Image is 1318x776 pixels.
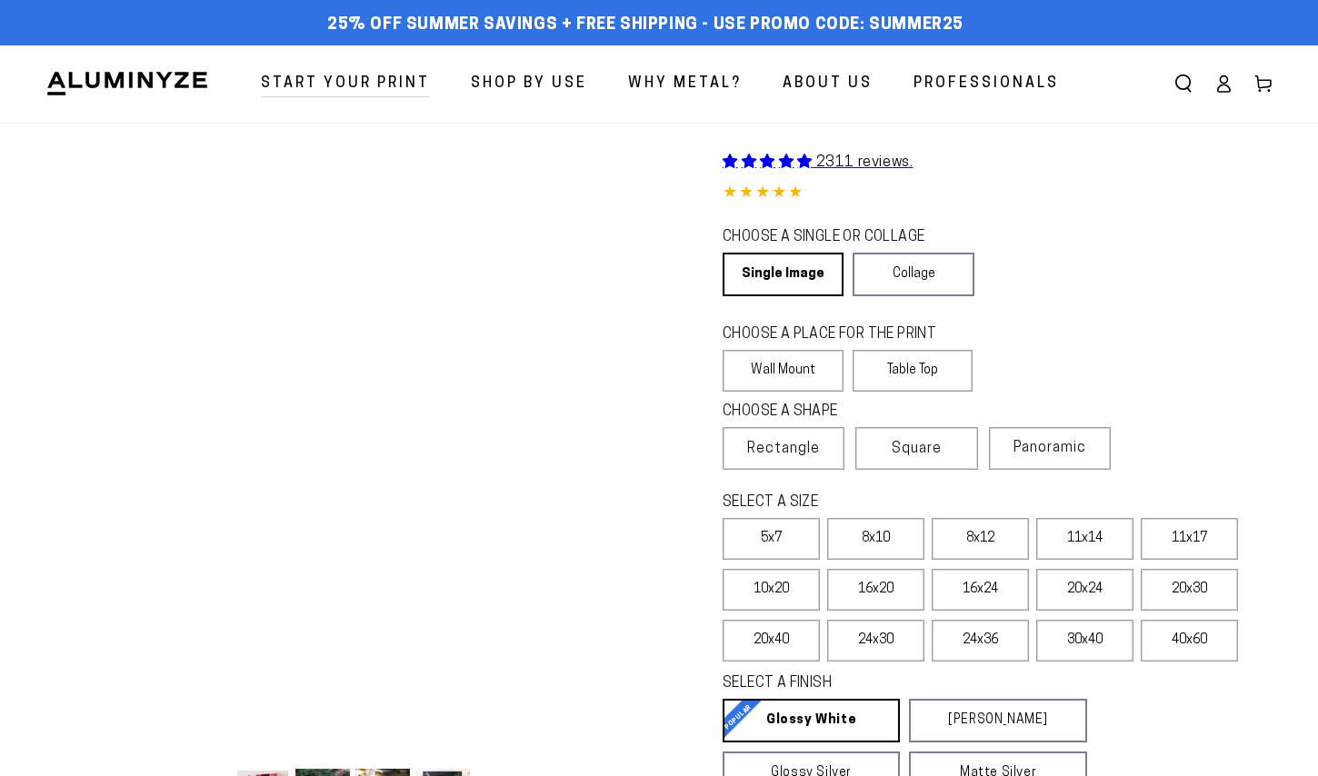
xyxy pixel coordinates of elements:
[932,569,1029,611] label: 16x24
[747,438,820,460] span: Rectangle
[1036,569,1133,611] label: 20x24
[1013,441,1086,455] span: Panoramic
[723,350,844,392] label: Wall Mount
[471,71,587,97] span: Shop By Use
[457,60,601,108] a: Shop By Use
[1036,518,1133,560] label: 11x14
[827,569,924,611] label: 16x20
[1163,64,1203,104] summary: Search our site
[723,402,959,423] legend: CHOOSE A SHAPE
[247,60,444,108] a: Start Your Print
[827,518,924,560] label: 8x10
[900,60,1073,108] a: Professionals
[932,518,1029,560] label: 8x12
[723,673,1045,694] legend: SELECT A FINISH
[723,227,957,248] legend: CHOOSE A SINGLE OR COLLAGE
[723,324,956,345] legend: CHOOSE A PLACE FOR THE PRINT
[1036,620,1133,662] label: 30x40
[914,71,1059,97] span: Professionals
[769,60,886,108] a: About Us
[827,620,924,662] label: 24x30
[723,620,820,662] label: 20x40
[261,71,430,97] span: Start Your Print
[723,569,820,611] label: 10x20
[1141,518,1238,560] label: 11x17
[853,253,974,296] a: Collage
[853,350,974,392] label: Table Top
[723,253,844,296] a: Single Image
[45,70,209,97] img: Aluminyze
[628,71,742,97] span: Why Metal?
[892,438,942,460] span: Square
[932,620,1029,662] label: 24x36
[1141,569,1238,611] label: 20x30
[783,71,873,97] span: About Us
[816,155,914,170] span: 2311 reviews.
[723,699,900,742] a: Glossy White
[327,15,964,35] span: 25% off Summer Savings + Free Shipping - Use Promo Code: SUMMER25
[723,155,913,170] a: 2311 reviews.
[909,699,1086,742] a: [PERSON_NAME]
[614,60,755,108] a: Why Metal?
[723,518,820,560] label: 5x7
[1141,620,1238,662] label: 40x60
[723,181,1273,207] div: 4.85 out of 5.0 stars
[723,492,1045,513] legend: SELECT A SIZE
